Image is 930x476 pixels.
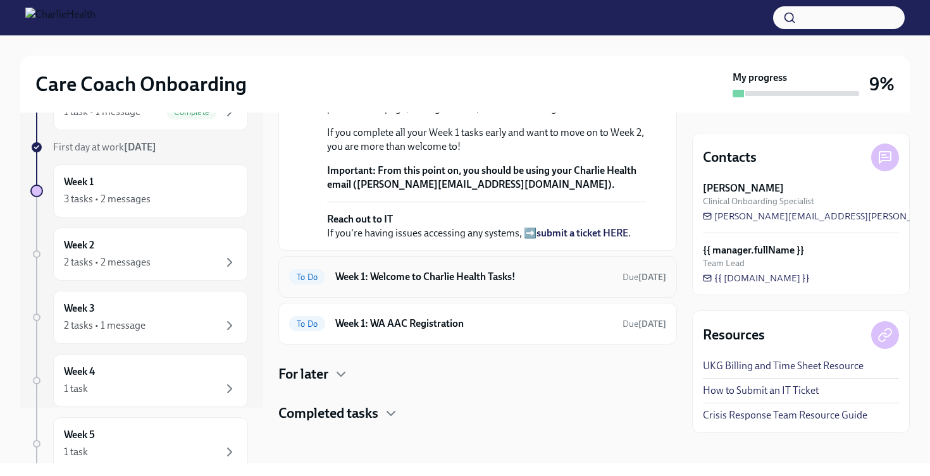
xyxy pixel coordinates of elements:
span: Clinical Onboarding Specialist [703,195,814,207]
a: Week 13 tasks • 2 messages [30,164,248,217]
strong: [DATE] [124,141,156,153]
a: Week 51 task [30,417,248,470]
span: To Do [289,319,325,329]
h4: Resources [703,326,765,345]
span: First day at work [53,141,156,153]
div: 2 tasks • 2 messages [64,255,151,269]
span: Team Lead [703,257,745,269]
a: How to Submit an IT Ticket [703,384,819,398]
h2: Care Coach Onboarding [35,71,247,97]
h6: Week 5 [64,428,95,442]
a: Crisis Response Team Resource Guide [703,408,867,422]
strong: {{ manager.fullName }} [703,243,804,257]
a: To DoWeek 1: WA AAC RegistrationDue[DATE] [289,314,666,334]
strong: From this point on, you should be using your Charlie Health email ([PERSON_NAME][EMAIL_ADDRESS][D... [327,164,636,190]
div: For later [278,365,677,384]
a: First day at work[DATE] [30,140,248,154]
strong: [DATE] [638,319,666,329]
strong: [DATE] [638,272,666,283]
h4: For later [278,365,328,384]
h6: Week 1: Welcome to Charlie Health Tasks! [335,270,612,284]
p: If you're having issues accessing any systems, ➡️ . [327,212,631,240]
div: 1 task [64,445,88,459]
a: Week 32 tasks • 1 message [30,291,248,344]
h6: Week 4 [64,365,95,379]
h6: Week 1: WA AAC Registration [335,317,612,331]
h6: Week 1 [64,175,94,189]
div: 2 tasks • 1 message [64,319,146,333]
h6: Week 3 [64,302,95,315]
strong: [PERSON_NAME] [703,181,784,195]
a: Week 22 tasks • 2 messages [30,228,248,281]
h4: Contacts [703,148,757,167]
a: To DoWeek 1: Welcome to Charlie Health Tasks!Due[DATE] [289,267,666,287]
a: Week 41 task [30,354,248,407]
div: Completed tasks [278,404,677,423]
a: UKG Billing and Time Sheet Resource [703,359,864,373]
span: Due [623,319,666,329]
span: To Do [289,272,325,282]
img: CharlieHealth [25,8,96,28]
a: submit a ticket HERE [536,227,628,239]
h6: Week 2 [64,238,94,252]
strong: My progress [733,71,787,85]
strong: Reach out to IT [327,213,393,225]
span: August 18th, 2025 10:00 [623,271,666,283]
div: 1 task [64,382,88,396]
p: If you complete all your Week 1 tasks early and want to move on to Week 2, you are more than welc... [327,126,646,154]
h4: Completed tasks [278,404,378,423]
span: August 16th, 2025 10:00 [623,318,666,330]
strong: Important: [327,164,376,176]
div: 3 tasks • 2 messages [64,192,151,206]
h3: 9% [869,73,895,95]
a: {{ [DOMAIN_NAME] }} [703,272,810,284]
span: Due [623,272,666,283]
